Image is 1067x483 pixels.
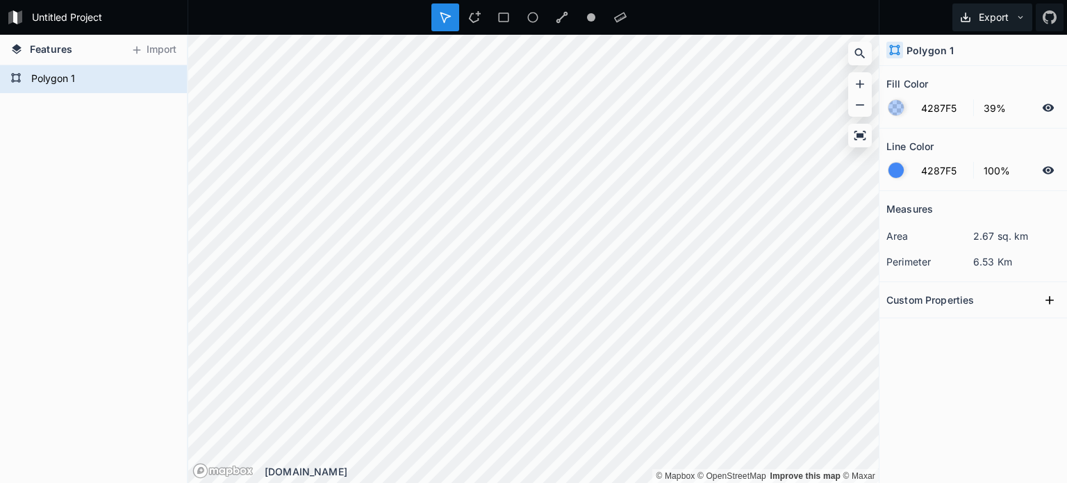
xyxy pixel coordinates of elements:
[886,198,933,220] h2: Measures
[907,43,954,58] h4: Polygon 1
[124,39,183,61] button: Import
[886,254,973,269] dt: perimeter
[886,289,974,311] h2: Custom Properties
[192,463,254,479] a: Mapbox logo
[886,136,934,157] h2: Line Color
[973,229,1060,243] dd: 2.67 sq. km
[886,229,973,243] dt: area
[952,3,1032,31] button: Export
[30,42,72,56] span: Features
[973,254,1060,269] dd: 6.53 Km
[770,471,841,481] a: Map feedback
[656,471,695,481] a: Mapbox
[265,464,879,479] div: [DOMAIN_NAME]
[697,471,766,481] a: OpenStreetMap
[843,471,876,481] a: Maxar
[886,73,928,95] h2: Fill Color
